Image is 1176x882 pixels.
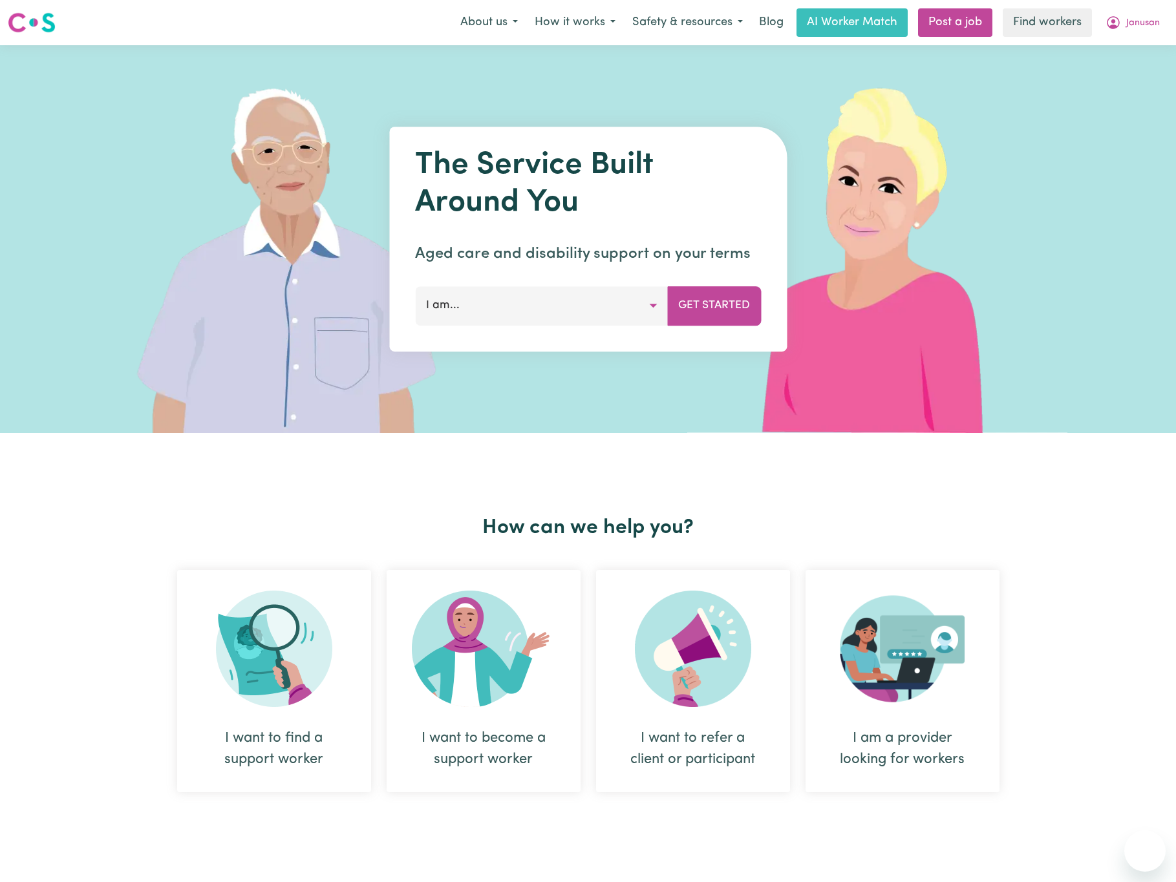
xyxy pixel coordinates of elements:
button: Get Started [667,286,761,325]
p: Aged care and disability support on your terms [415,242,761,266]
div: I am a provider looking for workers [806,570,1000,792]
h2: How can we help you? [169,516,1007,540]
button: Safety & resources [624,9,751,36]
a: Blog [751,8,791,37]
img: Careseekers logo [8,11,56,34]
button: About us [452,9,526,36]
h1: The Service Built Around You [415,147,761,222]
a: Post a job [918,8,992,37]
img: Refer [635,591,751,707]
button: My Account [1097,9,1168,36]
img: Become Worker [412,591,555,707]
span: Janusan [1126,16,1160,30]
div: I want to refer a client or participant [627,728,759,770]
button: I am... [415,286,668,325]
button: How it works [526,9,624,36]
div: I want to become a support worker [387,570,581,792]
a: Find workers [1003,8,1092,37]
div: I want to refer a client or participant [596,570,790,792]
img: Search [216,591,332,707]
a: Careseekers logo [8,8,56,37]
a: AI Worker Match [796,8,908,37]
img: Provider [840,591,965,707]
div: I want to find a support worker [177,570,371,792]
div: I want to become a support worker [418,728,550,770]
iframe: Button to launch messaging window [1124,830,1166,872]
div: I want to find a support worker [208,728,340,770]
div: I am a provider looking for workers [837,728,968,770]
